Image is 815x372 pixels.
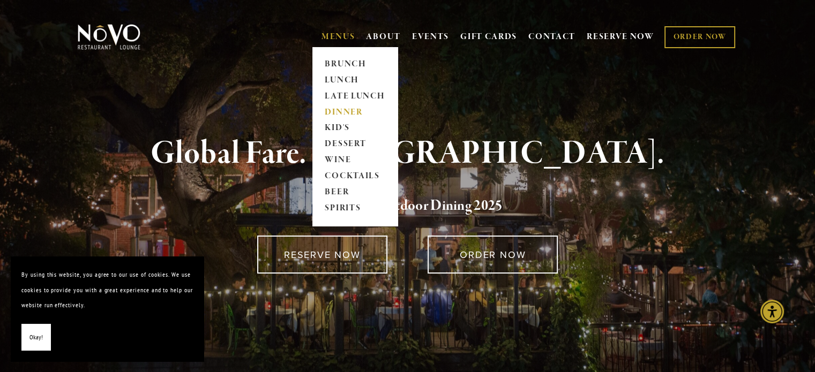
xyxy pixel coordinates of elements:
a: COCKTAILS [321,169,388,185]
section: Cookie banner [11,256,204,361]
a: ORDER NOW [428,236,558,274]
a: BEER [321,185,388,201]
h2: 5 [95,195,720,217]
a: BRUNCH [321,56,388,72]
a: MENUS [321,32,355,42]
button: Okay! [21,324,51,351]
a: KID'S [321,120,388,136]
a: ORDER NOW [664,26,735,48]
p: By using this website, you agree to our use of cookies. We use cookies to provide you with a grea... [21,267,193,313]
div: Accessibility Menu [760,300,784,323]
a: RESERVE NOW [257,236,387,274]
img: Novo Restaurant &amp; Lounge [76,24,143,50]
a: SPIRITS [321,201,388,217]
a: WINE [321,153,388,169]
a: ABOUT [366,32,401,42]
a: DINNER [321,104,388,120]
a: DESSERT [321,136,388,153]
a: LATE LUNCH [321,88,388,104]
a: RESERVE NOW [587,27,654,47]
a: EVENTS [412,32,449,42]
a: LUNCH [321,72,388,88]
strong: Global Fare. [GEOGRAPHIC_DATA]. [151,133,664,174]
a: GIFT CARDS [460,27,517,47]
a: CONTACT [528,27,575,47]
span: Okay! [29,330,43,345]
a: Voted Best Outdoor Dining 202 [312,196,495,217]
